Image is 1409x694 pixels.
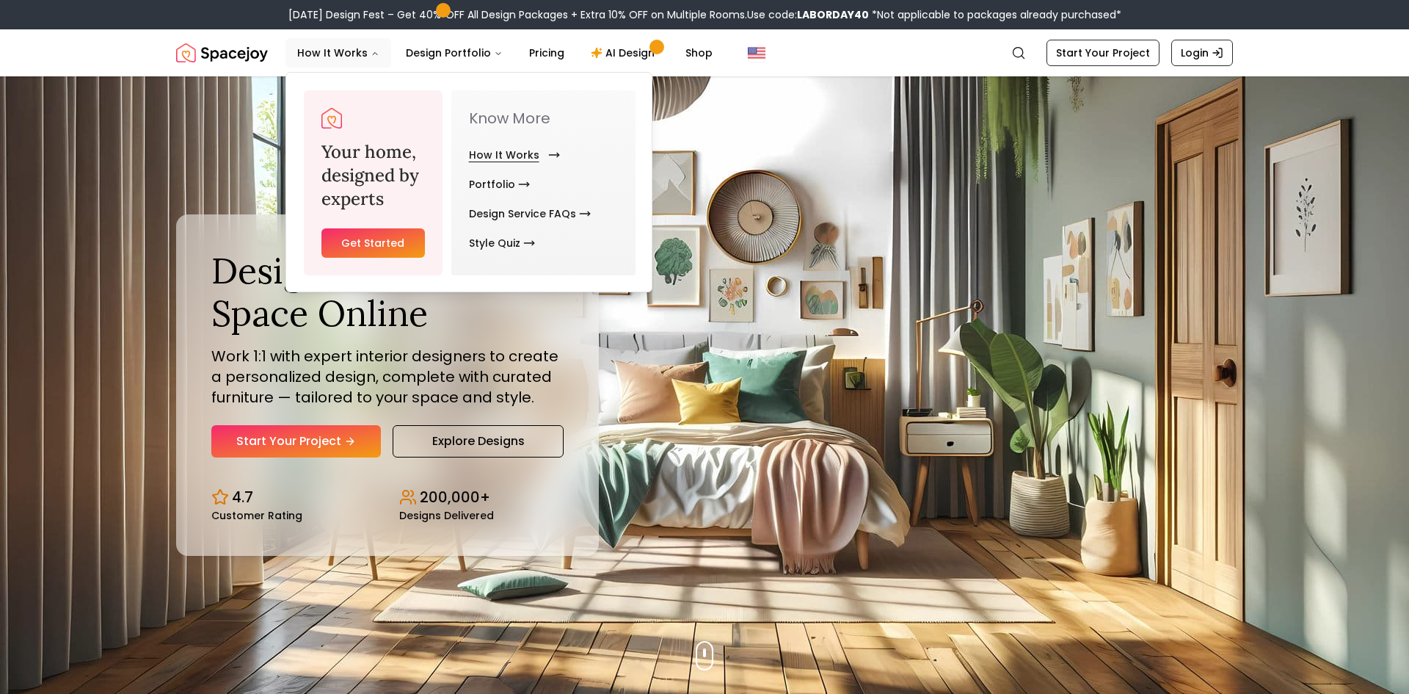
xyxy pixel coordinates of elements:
[393,425,564,458] a: Explore Designs
[394,38,514,68] button: Design Portfolio
[469,140,554,170] a: How It Works
[579,38,671,68] a: AI Design
[286,73,653,293] div: How It Works
[321,108,342,129] img: Spacejoy Logo
[797,7,869,22] b: LABORDAY40
[469,199,591,228] a: Design Service FAQs
[748,44,765,62] img: United States
[399,510,494,521] small: Designs Delivered
[869,7,1121,22] span: *Not applicable to packages already purchased*
[211,346,564,408] p: Work 1:1 with expert interior designers to create a personalized design, complete with curated fu...
[288,7,1121,22] div: [DATE] Design Fest – Get 40% OFF All Design Packages + Extra 10% OFF on Multiple Rooms.
[747,7,869,22] span: Use code:
[321,108,342,129] a: Spacejoy
[285,38,724,68] nav: Main
[211,425,381,458] a: Start Your Project
[674,38,724,68] a: Shop
[176,29,1233,76] nav: Global
[211,510,302,521] small: Customer Rating
[1046,40,1159,66] a: Start Your Project
[321,140,425,211] h3: Your home, designed by experts
[211,475,564,521] div: Design stats
[176,38,268,68] a: Spacejoy
[469,108,618,129] p: Know More
[232,487,253,507] p: 4.7
[321,228,425,258] a: Get Started
[285,38,391,68] button: How It Works
[517,38,576,68] a: Pricing
[420,487,490,507] p: 200,000+
[469,170,530,199] a: Portfolio
[176,38,268,68] img: Spacejoy Logo
[1171,40,1233,66] a: Login
[211,250,564,334] h1: Design Your Dream Space Online
[469,228,535,258] a: Style Quiz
